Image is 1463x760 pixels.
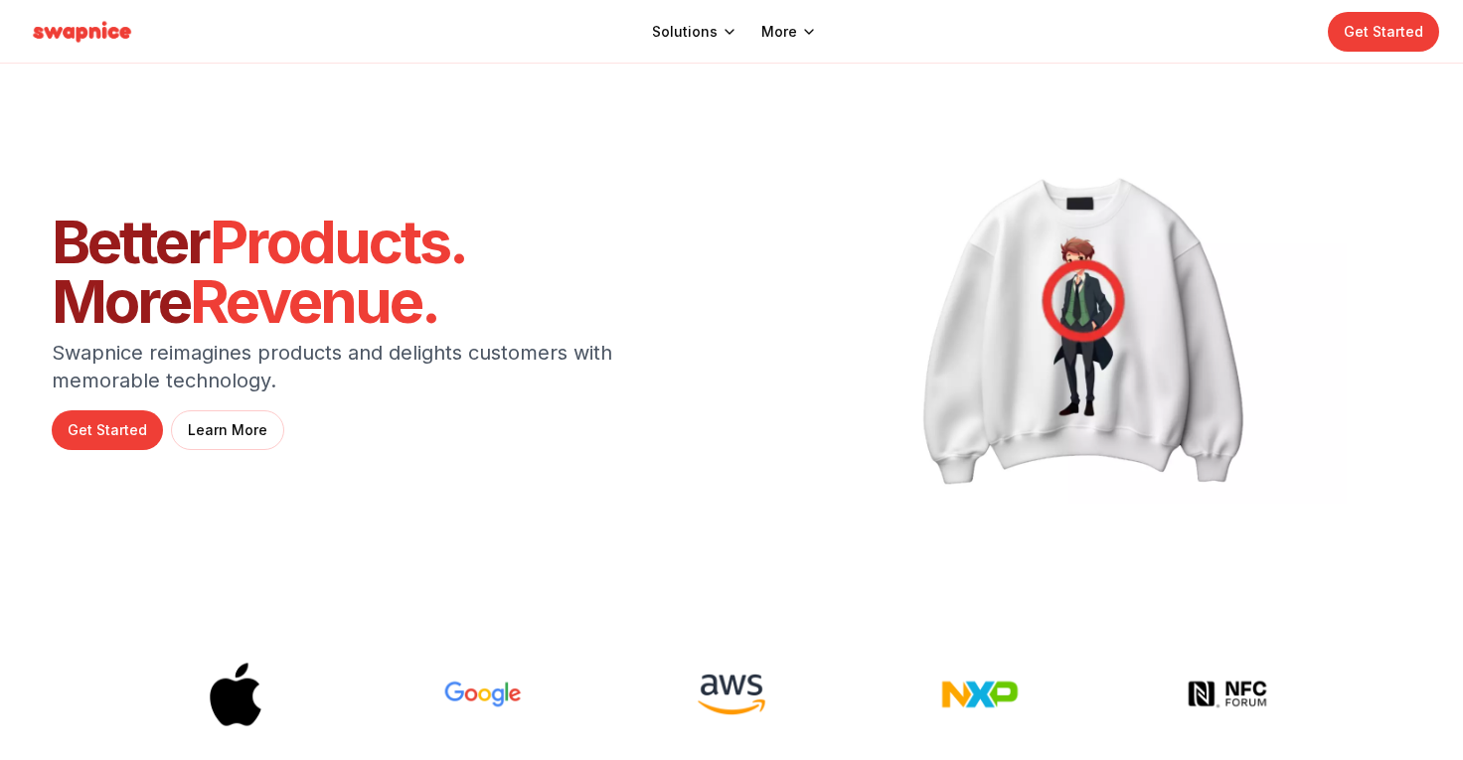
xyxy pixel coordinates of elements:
[1328,12,1439,52] a: Get Started
[652,22,737,42] button: Solutions
[24,16,140,48] img: Swapnice Logo
[761,22,817,42] button: More
[1148,647,1307,742] img: NFC Forum
[52,212,708,331] h1: Better More
[210,206,466,277] span: Products.
[156,647,315,742] img: Apple
[900,647,1059,742] img: NXP
[652,647,811,742] img: AWS
[190,265,438,337] span: Revenue.
[52,410,163,450] a: Get Started
[52,339,648,394] p: Swapnice reimagines products and delights customers with memorable technology.
[171,410,284,450] a: Learn More
[820,159,1347,504] img: Teddy Smart Plush Toy
[404,647,563,742] img: Google for Startups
